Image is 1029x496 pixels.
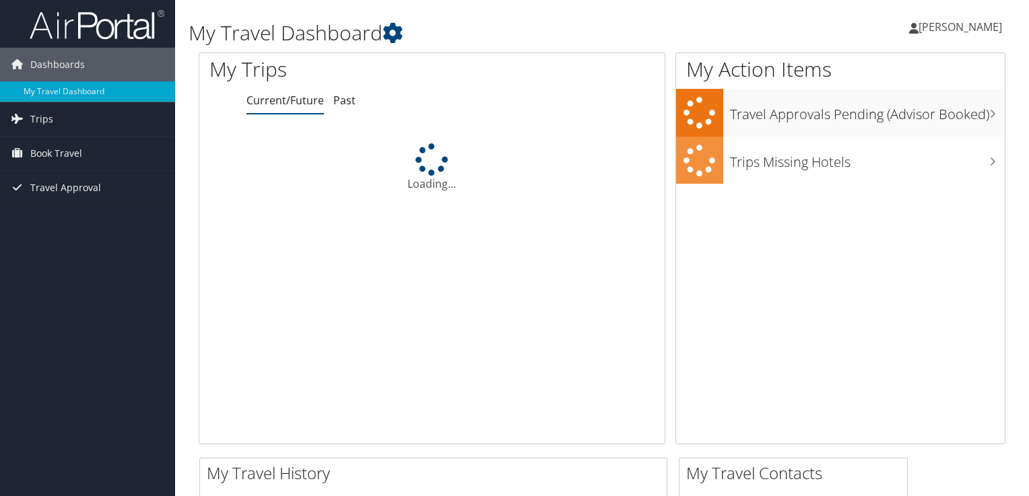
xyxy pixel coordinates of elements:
h2: My Travel Contacts [686,462,907,485]
h1: My Travel Dashboard [189,19,740,47]
div: Loading... [199,143,665,192]
h1: My Action Items [676,55,1005,83]
a: Travel Approvals Pending (Advisor Booked) [676,89,1005,137]
h1: My Trips [209,55,461,83]
span: Travel Approval [30,171,101,205]
a: Past [333,93,356,108]
img: airportal-logo.png [30,9,164,40]
span: Trips [30,102,53,136]
span: [PERSON_NAME] [919,20,1002,34]
span: Dashboards [30,48,85,81]
a: Current/Future [246,93,324,108]
h3: Trips Missing Hotels [730,146,1005,172]
a: Trips Missing Hotels [676,137,1005,184]
h2: My Travel History [207,462,667,485]
span: Book Travel [30,137,82,170]
a: [PERSON_NAME] [909,7,1016,47]
h3: Travel Approvals Pending (Advisor Booked) [730,98,1005,124]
